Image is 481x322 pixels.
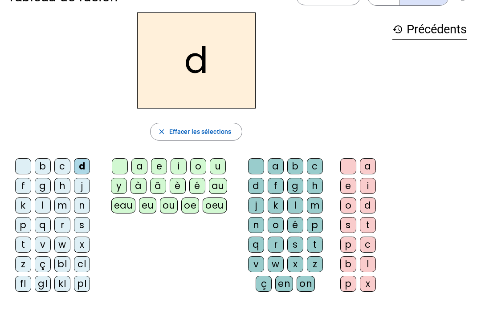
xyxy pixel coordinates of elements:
[340,276,356,292] div: p
[35,158,51,174] div: b
[15,197,31,213] div: k
[131,158,147,174] div: a
[111,178,127,194] div: y
[74,197,90,213] div: n
[307,256,323,272] div: z
[268,178,284,194] div: f
[160,197,178,213] div: ou
[139,197,156,213] div: eu
[170,178,186,194] div: è
[74,178,90,194] div: j
[307,237,323,253] div: t
[181,197,199,213] div: oe
[150,123,242,141] button: Effacer les sélections
[190,158,206,174] div: o
[151,158,167,174] div: e
[150,178,166,194] div: â
[54,276,70,292] div: kl
[307,158,323,174] div: c
[15,217,31,233] div: p
[287,158,303,174] div: b
[268,217,284,233] div: o
[340,197,356,213] div: o
[287,178,303,194] div: g
[54,237,70,253] div: w
[360,197,376,213] div: d
[35,197,51,213] div: l
[74,158,90,174] div: d
[307,197,323,213] div: m
[171,158,187,174] div: i
[287,217,303,233] div: é
[74,217,90,233] div: s
[360,217,376,233] div: t
[340,237,356,253] div: p
[15,256,31,272] div: z
[15,276,31,292] div: fl
[35,276,51,292] div: gl
[169,126,231,137] span: Effacer les sélections
[268,237,284,253] div: r
[268,158,284,174] div: a
[210,158,226,174] div: u
[54,256,70,272] div: bl
[275,276,293,292] div: en
[287,256,303,272] div: x
[340,256,356,272] div: b
[54,178,70,194] div: h
[248,178,264,194] div: d
[35,178,51,194] div: g
[307,217,323,233] div: p
[54,197,70,213] div: m
[360,237,376,253] div: c
[54,158,70,174] div: c
[268,256,284,272] div: w
[35,256,51,272] div: ç
[256,276,272,292] div: ç
[287,197,303,213] div: l
[74,237,90,253] div: x
[360,256,376,272] div: l
[340,178,356,194] div: e
[74,256,90,272] div: cl
[392,24,403,35] mat-icon: history
[248,217,264,233] div: n
[203,197,227,213] div: oeu
[248,256,264,272] div: v
[35,217,51,233] div: q
[209,178,227,194] div: au
[111,197,136,213] div: eau
[287,237,303,253] div: s
[137,12,256,109] h2: d
[360,178,376,194] div: i
[15,237,31,253] div: t
[307,178,323,194] div: h
[392,20,467,40] h3: Précédents
[35,237,51,253] div: v
[189,178,205,194] div: é
[297,276,315,292] div: on
[340,217,356,233] div: s
[360,276,376,292] div: x
[54,217,70,233] div: r
[248,237,264,253] div: q
[248,197,264,213] div: j
[360,158,376,174] div: a
[74,276,90,292] div: pl
[15,178,31,194] div: f
[268,197,284,213] div: k
[130,178,147,194] div: à
[158,128,166,136] mat-icon: close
